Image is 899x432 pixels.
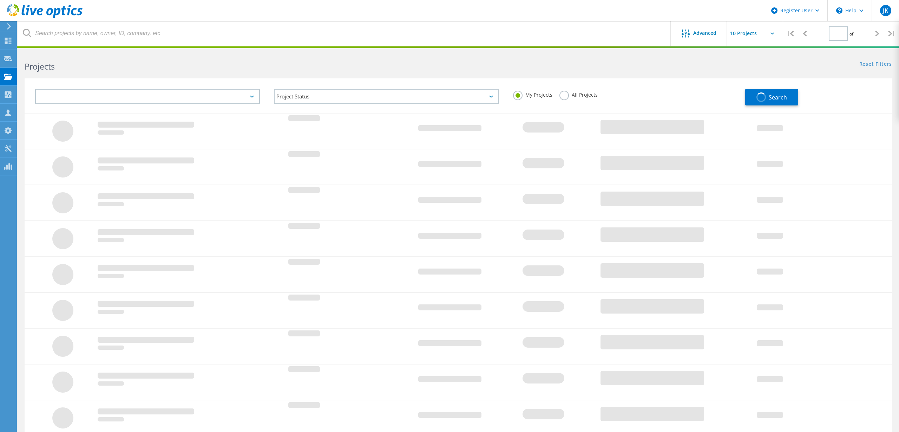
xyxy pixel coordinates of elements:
a: Live Optics Dashboard [7,15,83,20]
span: Advanced [693,31,716,36]
a: Reset Filters [859,62,892,67]
span: Search [769,94,787,101]
svg: \n [836,7,842,14]
label: My Projects [513,91,552,97]
span: of [849,31,853,37]
label: All Projects [559,91,598,97]
b: Projects [25,61,55,72]
div: | [885,21,899,46]
input: Search projects by name, owner, ID, company, etc [18,21,671,46]
div: | [783,21,798,46]
button: Search [745,89,798,105]
div: Project Status [274,89,499,104]
span: JK [883,8,888,13]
